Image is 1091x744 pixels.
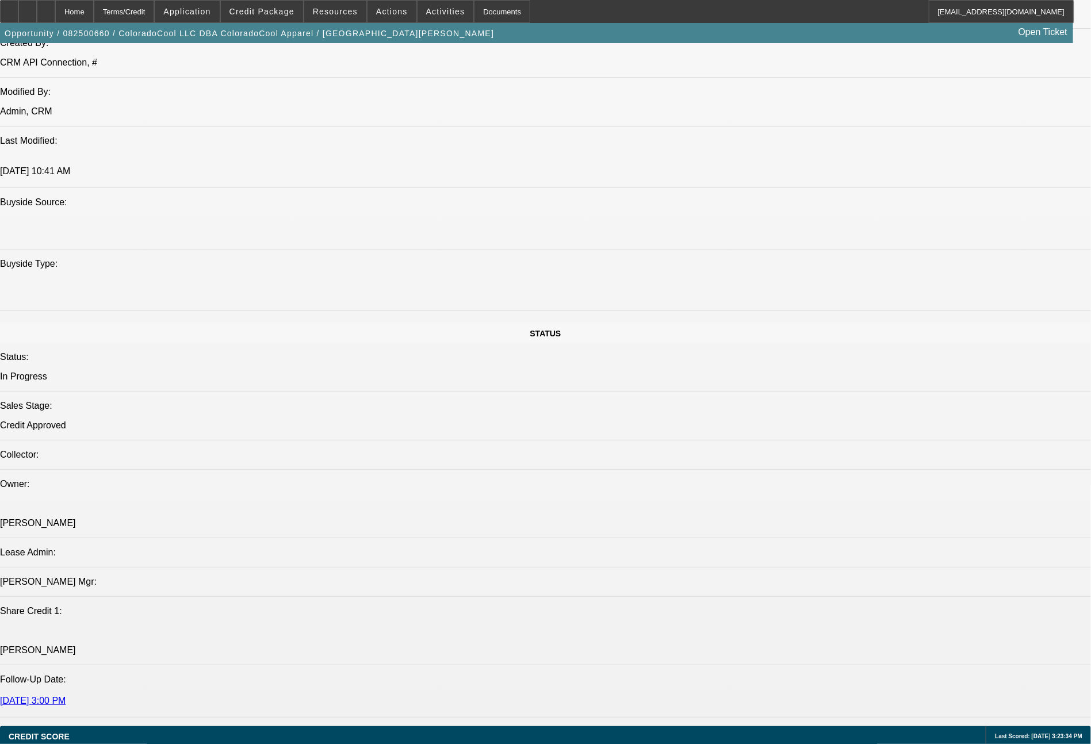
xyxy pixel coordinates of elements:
span: Application [163,7,210,16]
button: Actions [368,1,416,22]
span: Resources [313,7,358,16]
span: Opportunity / 082500660 / ColoradoCool LLC DBA ColoradoCool Apparel / [GEOGRAPHIC_DATA][PERSON_NAME] [5,29,494,38]
span: Credit Package [229,7,294,16]
span: Last Scored: [DATE] 3:23:34 PM [995,733,1082,739]
button: Credit Package [221,1,303,22]
span: STATUS [530,329,561,338]
button: Resources [304,1,366,22]
span: Activities [426,7,465,16]
button: Activities [418,1,474,22]
a: Open Ticket [1014,22,1072,42]
span: Actions [376,7,408,16]
button: Application [155,1,219,22]
span: CREDIT SCORE [9,732,70,741]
